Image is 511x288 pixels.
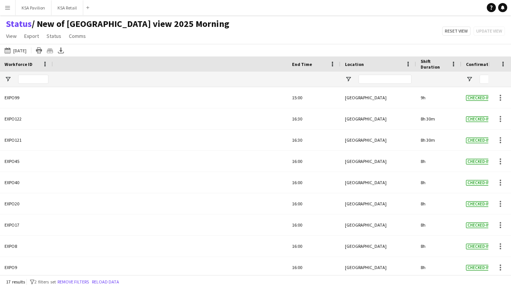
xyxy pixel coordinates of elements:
[466,95,491,101] span: Checked-in
[466,201,491,207] span: Checked-in
[340,236,416,257] div: [GEOGRAPHIC_DATA]
[466,116,491,122] span: Checked-in
[21,31,42,41] a: Export
[43,31,64,41] a: Status
[6,18,32,30] a: Status
[287,214,340,235] div: 16:00
[416,151,461,172] div: 8h
[3,31,20,41] a: View
[416,172,461,193] div: 8h
[466,138,491,143] span: Checked-in
[287,193,340,214] div: 16:00
[466,244,491,249] span: Checked-in
[69,33,86,39] span: Comms
[345,61,364,67] span: Location
[18,75,48,84] input: Workforce ID Filter Input
[345,76,352,83] button: Open Filter Menu
[66,31,89,41] a: Comms
[466,180,491,186] span: Checked-in
[340,172,416,193] div: [GEOGRAPHIC_DATA]
[51,0,83,15] button: KSA Retail
[466,76,473,83] button: Open Filter Menu
[340,214,416,235] div: [GEOGRAPHIC_DATA]
[3,46,28,55] button: [DATE]
[416,214,461,235] div: 8h
[340,130,416,150] div: [GEOGRAPHIC_DATA]
[340,87,416,108] div: [GEOGRAPHIC_DATA]
[416,236,461,257] div: 8h
[56,46,65,55] app-action-btn: Export XLSX
[416,87,461,108] div: 9h
[90,278,121,286] button: Reload data
[45,46,54,55] app-action-btn: Crew files as ZIP
[359,75,412,84] input: Location Filter Input
[287,172,340,193] div: 16:00
[416,257,461,278] div: 8h
[287,236,340,257] div: 16:00
[56,278,90,286] button: Remove filters
[287,130,340,150] div: 16:30
[340,151,416,172] div: [GEOGRAPHIC_DATA]
[340,108,416,129] div: [GEOGRAPHIC_DATA]
[287,108,340,129] div: 16:30
[421,58,448,70] span: Shift Duration
[16,0,51,15] button: KSA Pavilion
[340,257,416,278] div: [GEOGRAPHIC_DATA]
[5,61,33,67] span: Workforce ID
[416,130,461,150] div: 8h 30m
[287,151,340,172] div: 16:00
[32,18,229,30] span: New of Osaka view 2025 Morning
[416,193,461,214] div: 8h
[466,265,491,271] span: Checked-in
[6,33,17,39] span: View
[442,27,471,36] button: Reset view
[47,33,61,39] span: Status
[34,46,43,55] app-action-btn: Print
[466,159,491,164] span: Checked-in
[466,222,491,228] span: Checked-in
[287,87,340,108] div: 15:00
[340,193,416,214] div: [GEOGRAPHIC_DATA]
[5,76,11,83] button: Open Filter Menu
[24,33,39,39] span: Export
[466,61,511,67] span: Confirmation Status
[292,61,312,67] span: End Time
[34,279,56,285] span: 2 filters set
[287,257,340,278] div: 16:00
[416,108,461,129] div: 8h 30m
